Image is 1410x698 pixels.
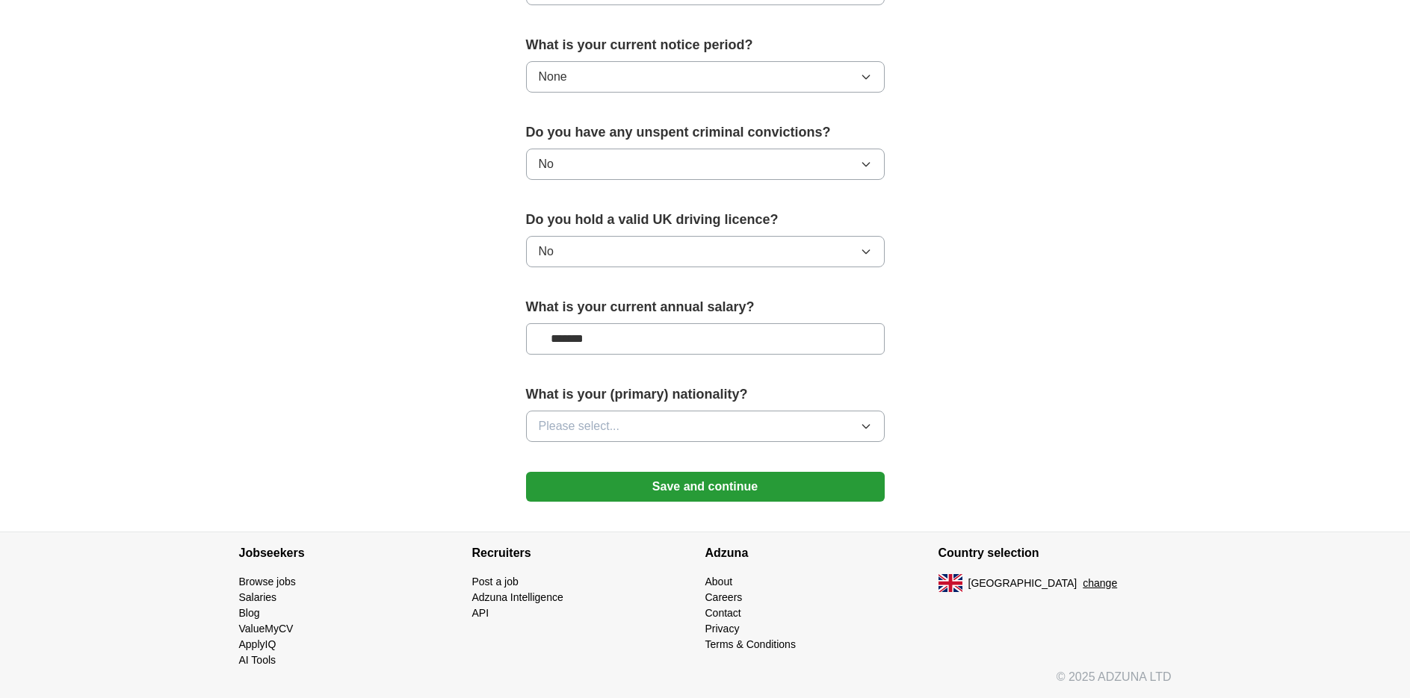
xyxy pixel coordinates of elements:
[239,591,277,603] a: Salaries
[526,384,885,405] label: What is your (primary) nationality?
[227,668,1184,698] div: © 2025 ADZUNA LTD
[239,607,260,619] a: Blog
[705,607,741,619] a: Contact
[705,638,796,650] a: Terms & Conditions
[939,574,962,592] img: UK flag
[239,654,276,666] a: AI Tools
[472,591,563,603] a: Adzuna Intelligence
[939,532,1172,574] h4: Country selection
[539,155,554,173] span: No
[526,35,885,55] label: What is your current notice period?
[526,210,885,230] label: Do you hold a valid UK driving licence?
[526,122,885,143] label: Do you have any unspent criminal convictions?
[526,236,885,267] button: No
[526,61,885,93] button: None
[239,623,294,635] a: ValueMyCV
[526,149,885,180] button: No
[526,297,885,317] label: What is your current annual salary?
[472,607,489,619] a: API
[968,576,1077,591] span: [GEOGRAPHIC_DATA]
[526,411,885,442] button: Please select...
[705,591,743,603] a: Careers
[239,638,276,650] a: ApplyIQ
[526,472,885,502] button: Save and continue
[1083,576,1117,591] button: change
[539,417,620,435] span: Please select...
[705,623,740,635] a: Privacy
[239,576,296,588] a: Browse jobs
[539,243,554,261] span: No
[539,68,567,86] span: None
[705,576,733,588] a: About
[472,576,519,588] a: Post a job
